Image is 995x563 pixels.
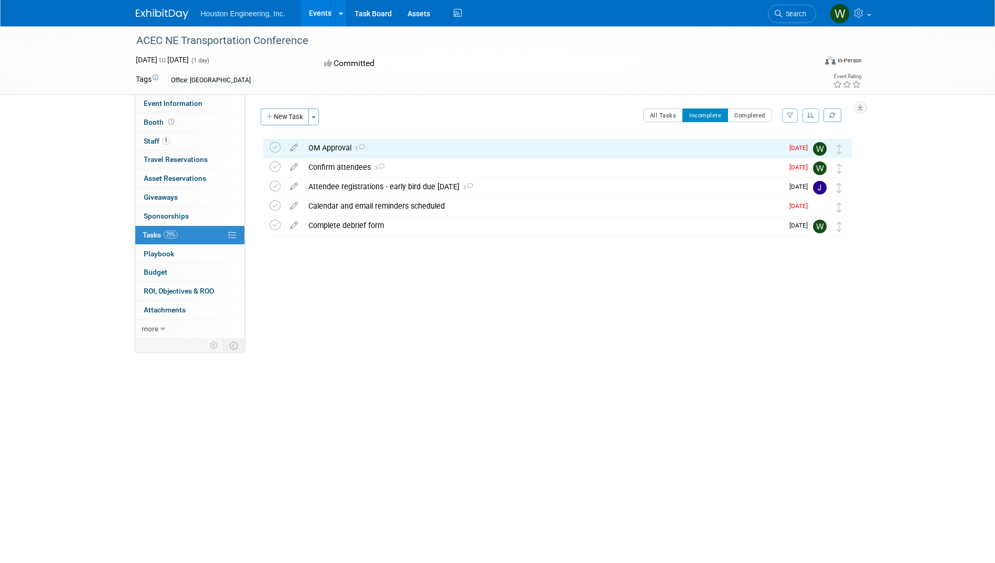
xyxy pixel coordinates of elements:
[135,169,244,188] a: Asset Reservations
[823,109,841,122] a: Refresh
[285,182,303,191] a: edit
[813,181,827,194] img: Jessica Lambrecht
[144,212,189,220] span: Sponsorships
[144,118,176,126] span: Booth
[789,164,813,171] span: [DATE]
[643,109,683,122] button: All Tasks
[813,161,827,175] img: Whitaker Thomas
[789,144,813,151] span: [DATE]
[144,193,178,201] span: Giveaways
[136,74,158,86] td: Tags
[144,155,208,164] span: Travel Reservations
[830,4,850,24] img: Whitaker Thomas
[825,56,836,64] img: Format-Inperson.png
[144,137,170,145] span: Staff
[813,142,827,156] img: Whitaker Thomas
[135,263,244,281] a: Budget
[789,222,813,229] span: [DATE]
[261,109,309,125] button: New Task
[133,31,800,50] div: ACEC NE Transportation Conference
[837,183,842,193] i: Move task
[837,202,842,212] i: Move task
[135,282,244,300] a: ROI, Objectives & ROO
[351,145,365,152] span: 1
[789,202,813,210] span: [DATE]
[371,165,384,171] span: 3
[223,339,244,352] td: Toggle Event Tabs
[201,9,285,18] span: Houston Engineering, Inc.
[682,109,728,122] button: Incomplete
[303,216,783,234] div: Complete debrief form
[837,222,842,232] i: Move task
[135,226,244,244] a: Tasks29%
[144,287,214,295] span: ROI, Objectives & ROO
[135,150,244,169] a: Travel Reservations
[166,118,176,126] span: Booth not reserved yet
[142,324,158,333] span: more
[754,55,862,70] div: Event Format
[768,5,816,23] a: Search
[162,137,170,145] span: 1
[135,301,244,319] a: Attachments
[459,184,473,191] span: 3
[303,178,783,196] div: Attendee registrations - early bird due [DATE]
[144,268,167,276] span: Budget
[144,306,186,314] span: Attachments
[782,10,806,18] span: Search
[135,132,244,150] a: Staff1
[135,207,244,225] a: Sponsorships
[136,9,188,19] img: ExhibitDay
[837,164,842,174] i: Move task
[285,201,303,211] a: edit
[321,55,553,73] div: Committed
[168,75,254,86] div: Office: [GEOGRAPHIC_DATA]
[813,200,827,214] img: Heidi Joarnt
[833,74,861,79] div: Event Rating
[285,163,303,172] a: edit
[190,57,209,64] span: (1 day)
[303,197,783,215] div: Calendar and email reminders scheduled
[144,99,202,107] span: Event Information
[135,113,244,132] a: Booth
[813,220,827,233] img: Whitaker Thomas
[143,231,178,239] span: Tasks
[164,231,178,239] span: 29%
[303,139,783,157] div: OM Approval
[135,94,244,113] a: Event Information
[144,250,174,258] span: Playbook
[157,56,167,64] span: to
[727,109,772,122] button: Completed
[136,56,189,64] span: [DATE] [DATE]
[789,183,813,190] span: [DATE]
[285,143,303,153] a: edit
[135,320,244,338] a: more
[303,158,783,176] div: Confirm attendees
[144,174,206,182] span: Asset Reservations
[285,221,303,230] a: edit
[135,245,244,263] a: Playbook
[135,188,244,207] a: Giveaways
[205,339,223,352] td: Personalize Event Tab Strip
[837,144,842,154] i: Move task
[837,57,862,64] div: In-Person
